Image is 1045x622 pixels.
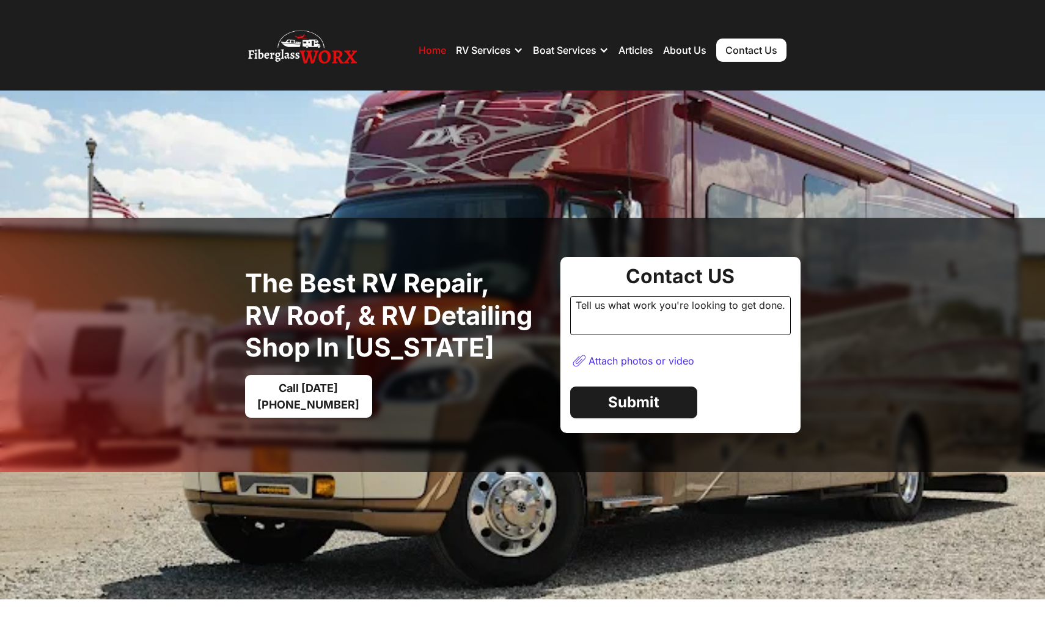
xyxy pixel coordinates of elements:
a: About Us [663,44,706,56]
div: RV Services [456,44,511,56]
img: Fiberglass Worx - RV and Boat repair, RV Roof, RV and Boat Detailing Company Logo [248,26,357,75]
div: Tell us what work you're looking to get done. [570,296,791,335]
a: Contact Us [716,39,787,62]
div: Contact US [570,267,791,286]
div: Boat Services [533,44,596,56]
div: Attach photos or video [588,355,694,367]
a: Home [419,44,446,56]
h1: The best RV Repair, RV Roof, & RV Detailing Shop in [US_STATE] [245,267,551,364]
a: Submit [570,387,697,418]
a: Call [DATE][PHONE_NUMBER] [245,375,372,418]
a: Articles [618,44,653,56]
